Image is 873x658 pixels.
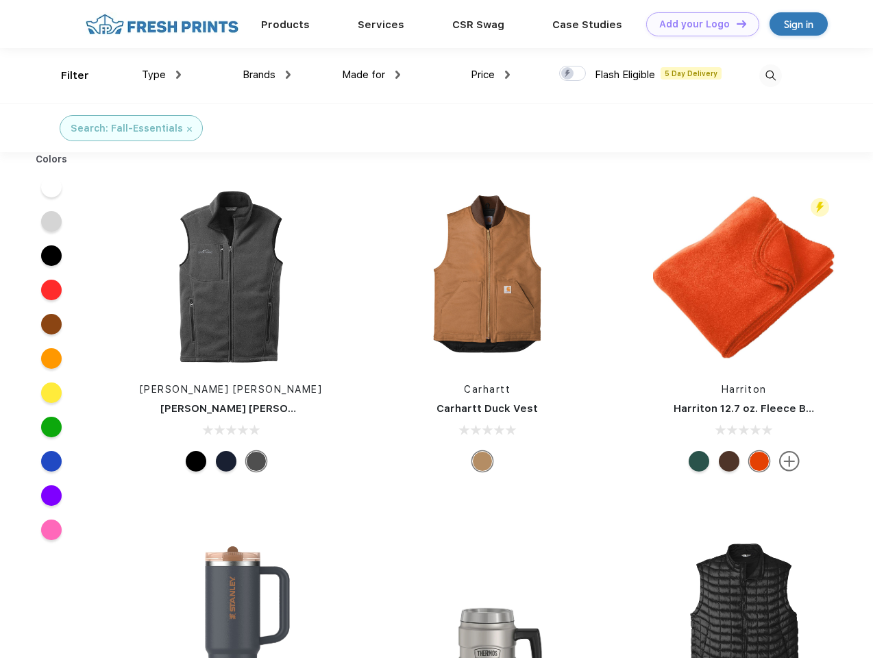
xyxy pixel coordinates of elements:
div: Search: Fall-Essentials [71,121,183,136]
span: Brands [243,69,275,81]
a: Sign in [770,12,828,36]
img: dropdown.png [395,71,400,79]
img: DT [737,20,746,27]
div: River Blue Navy [216,451,236,472]
a: [PERSON_NAME] [PERSON_NAME] Fleece Vest [160,402,400,415]
img: filter_cancel.svg [187,127,192,132]
a: Products [261,19,310,31]
div: Cocoa [719,451,739,472]
span: Flash Eligible [595,69,655,81]
div: Carhartt Brown [472,451,493,472]
div: Hunter [689,451,709,472]
div: Grey Steel [246,451,267,472]
img: func=resize&h=266 [396,186,578,369]
img: more.svg [779,451,800,472]
a: [PERSON_NAME] [PERSON_NAME] [140,384,323,395]
span: Type [142,69,166,81]
a: Harriton 12.7 oz. Fleece Blanket [674,402,839,415]
div: Colors [25,152,78,167]
img: dropdown.png [286,71,291,79]
img: fo%20logo%202.webp [82,12,243,36]
div: Black [186,451,206,472]
img: flash_active_toggle.svg [811,198,829,217]
span: Made for [342,69,385,81]
div: Add your Logo [659,19,730,30]
a: Harriton [722,384,767,395]
img: func=resize&h=266 [140,186,322,369]
img: func=resize&h=266 [653,186,835,369]
img: dropdown.png [505,71,510,79]
div: Filter [61,68,89,84]
div: Sign in [784,16,813,32]
img: dropdown.png [176,71,181,79]
div: Orange [749,451,770,472]
img: desktop_search.svg [759,64,782,87]
a: Carhartt [464,384,511,395]
span: Price [471,69,495,81]
a: Carhartt Duck Vest [436,402,538,415]
span: 5 Day Delivery [661,67,722,80]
